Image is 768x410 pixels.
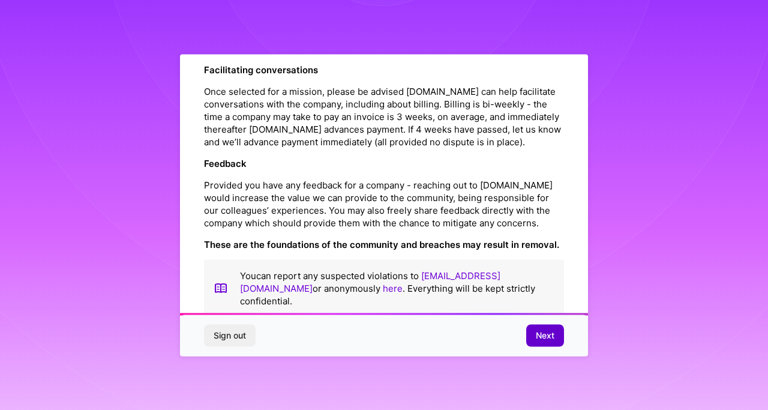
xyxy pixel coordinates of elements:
p: You can report any suspected violations to or anonymously . Everything will be kept strictly conf... [240,269,554,307]
img: book icon [214,269,228,307]
a: here [383,282,403,294]
button: Sign out [204,325,256,346]
a: [EMAIL_ADDRESS][DOMAIN_NAME] [240,270,500,294]
button: Next [526,325,564,346]
p: Provided you have any feedback for a company - reaching out to [DOMAIN_NAME] would increase the v... [204,178,564,229]
span: Sign out [214,330,246,342]
strong: These are the foundations of the community and breaches may result in removal. [204,238,559,250]
span: Next [536,330,554,342]
strong: Facilitating conversations [204,64,318,75]
p: Once selected for a mission, please be advised [DOMAIN_NAME] can help facilitate conversations wi... [204,85,564,148]
strong: Feedback [204,157,247,169]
